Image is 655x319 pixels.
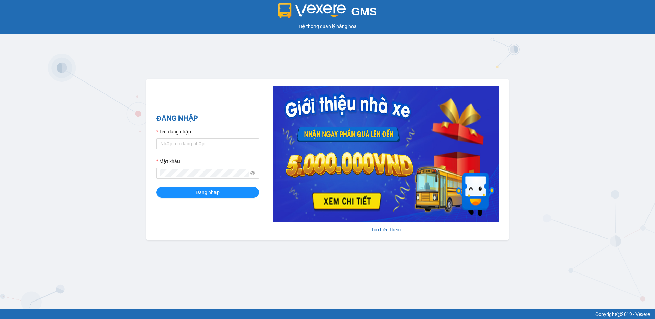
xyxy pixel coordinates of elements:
h2: ĐĂNG NHẬP [156,113,259,124]
label: Tên đăng nhập [156,128,191,136]
img: logo 2 [278,3,346,18]
div: Hệ thống quản lý hàng hóa [2,23,653,30]
input: Mật khẩu [160,169,249,177]
input: Tên đăng nhập [156,138,259,149]
button: Đăng nhập [156,187,259,198]
div: Tìm hiểu thêm [273,226,499,233]
a: GMS [278,10,377,16]
span: GMS [351,5,377,18]
span: eye-invisible [250,171,255,176]
img: banner-0 [273,86,499,222]
label: Mật khẩu [156,157,180,165]
span: Đăng nhập [196,189,220,196]
div: Copyright 2019 - Vexere [5,310,650,318]
span: copyright [616,312,621,317]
